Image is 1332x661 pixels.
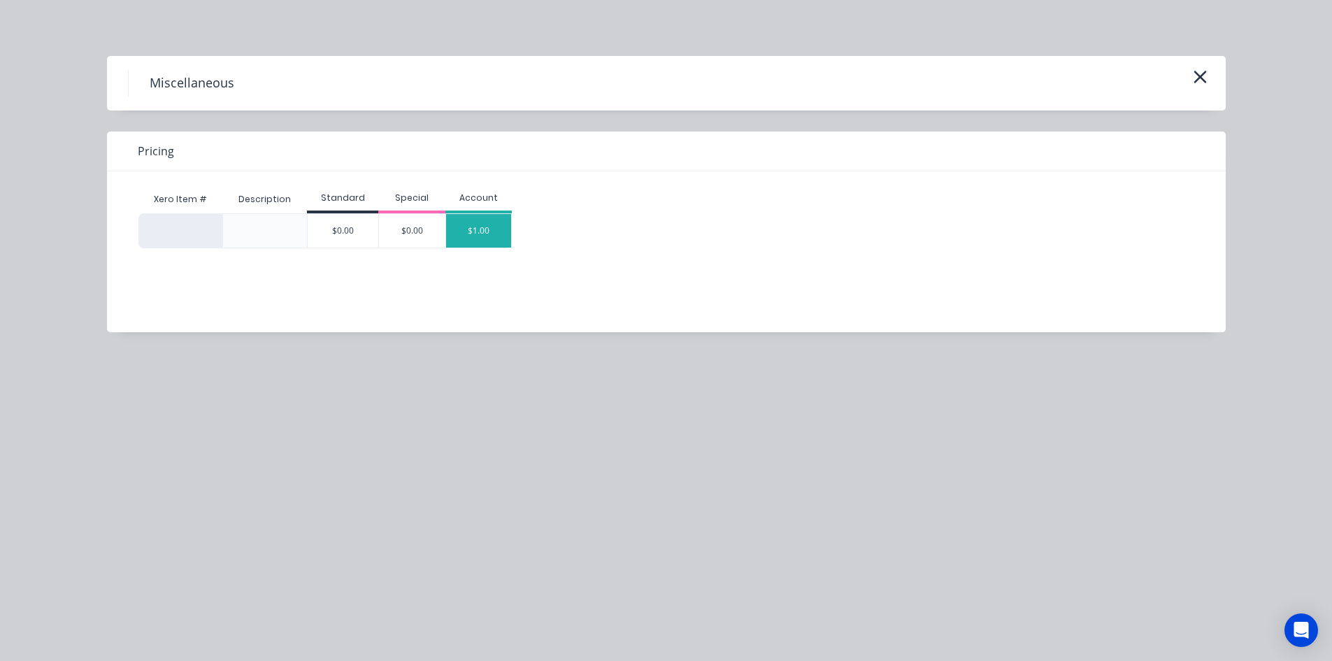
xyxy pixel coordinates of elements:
div: Special [378,192,445,204]
div: Open Intercom Messenger [1284,613,1318,647]
div: Account [445,192,513,204]
div: $0.00 [308,214,378,248]
div: Standard [307,192,378,204]
div: Xero Item # [138,185,222,213]
span: Pricing [138,143,174,159]
div: $1.00 [446,214,512,248]
div: Description [227,182,302,217]
div: $0.00 [379,214,445,248]
h4: Miscellaneous [128,70,255,97]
